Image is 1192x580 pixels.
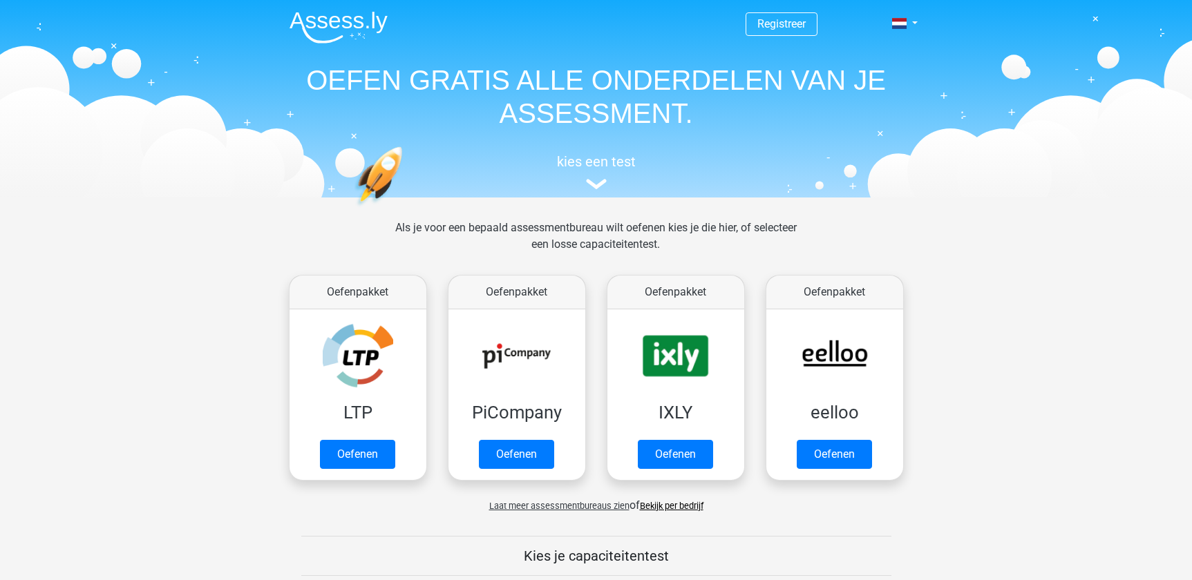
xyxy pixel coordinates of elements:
[278,153,914,170] h5: kies een test
[757,17,806,30] a: Registreer
[638,440,713,469] a: Oefenen
[797,440,872,469] a: Oefenen
[320,440,395,469] a: Oefenen
[278,486,914,514] div: of
[384,220,808,269] div: Als je voor een bepaald assessmentbureau wilt oefenen kies je die hier, of selecteer een losse ca...
[489,501,630,511] span: Laat meer assessmentbureaus zien
[278,153,914,190] a: kies een test
[354,146,456,271] img: oefenen
[479,440,554,469] a: Oefenen
[301,548,891,564] h5: Kies je capaciteitentest
[586,179,607,189] img: assessment
[640,501,703,511] a: Bekijk per bedrijf
[290,11,388,43] img: Assessly
[278,64,914,130] h1: OEFEN GRATIS ALLE ONDERDELEN VAN JE ASSESSMENT.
